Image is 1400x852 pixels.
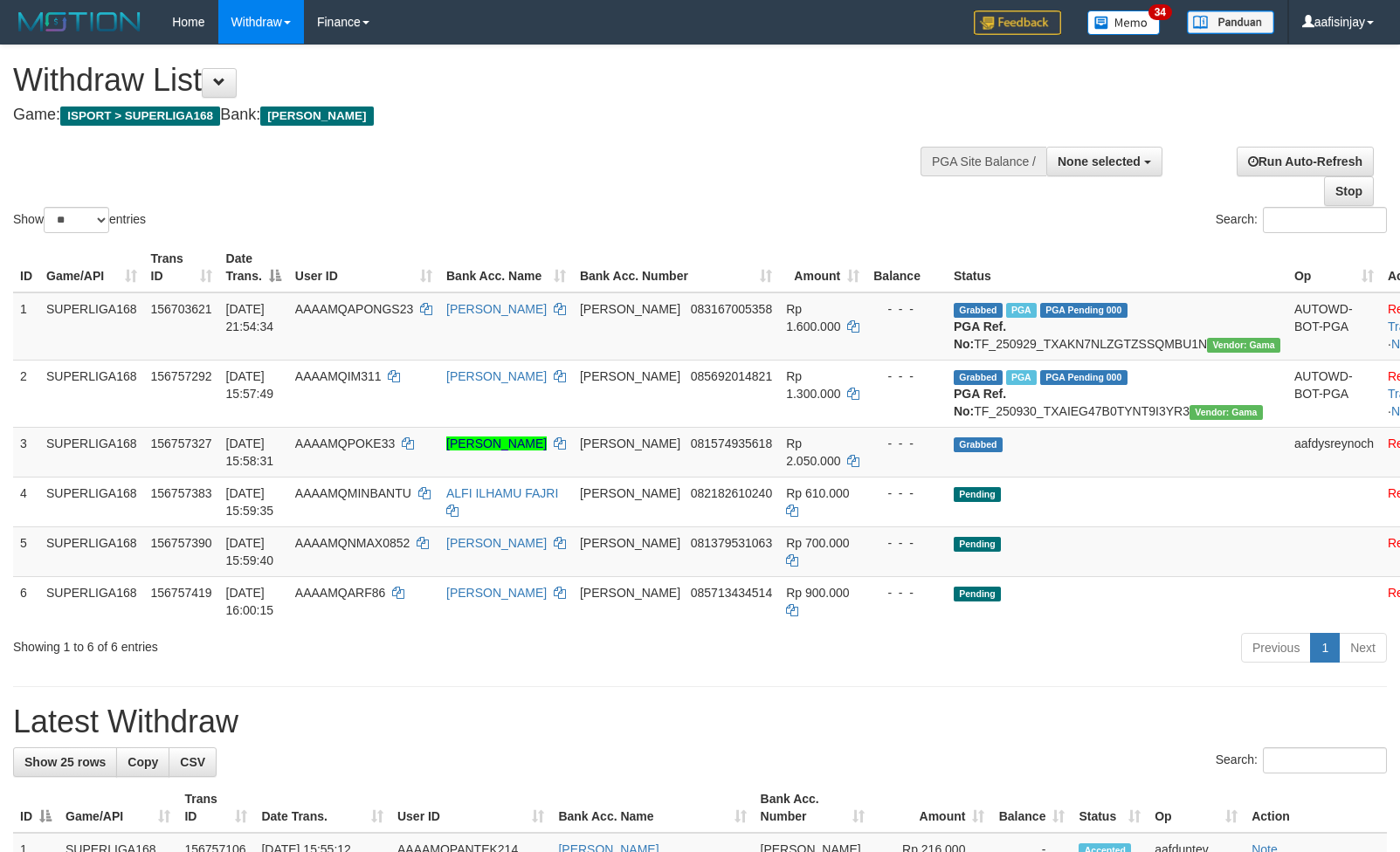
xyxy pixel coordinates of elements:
span: [PERSON_NAME] [580,536,680,550]
a: Previous [1241,633,1311,663]
span: Copy 085713434514 to clipboard [691,586,772,600]
span: [PERSON_NAME] [580,436,680,450]
th: User ID: activate to sort column ascending [288,243,439,292]
th: Op: activate to sort column ascending [1148,783,1245,833]
th: Op: activate to sort column ascending [1287,243,1381,292]
h1: Latest Withdraw [13,704,1387,739]
a: [PERSON_NAME] [446,369,547,383]
th: Trans ID: activate to sort column ascending [177,783,254,833]
span: Marked by aafchhiseyha [1006,303,1037,318]
span: Grabbed [954,370,1003,385]
img: MOTION_logo.png [13,9,146,35]
span: Rp 700.000 [786,536,849,550]
span: Copy 081574935618 to clipboard [691,436,772,450]
td: 1 [13,292,39,361]
a: Run Auto-Refresh [1237,147,1374,176]
td: 3 [13,427,39,477]
th: ID: activate to sort column descending [13,783,59,833]
span: [PERSON_NAME] [580,302,680,316]
a: [PERSON_NAME] [446,586,547,600]
span: Rp 1.300.000 [786,369,840,401]
th: Balance [866,243,947,292]
span: Vendor URL: https://trx31.1velocity.biz [1207,338,1280,353]
a: Stop [1324,176,1374,206]
span: [DATE] 15:58:31 [226,436,274,468]
span: Pending [954,487,1001,502]
span: Rp 2.050.000 [786,436,840,468]
span: Pending [954,587,1001,601]
div: - - - [873,368,940,385]
span: [PERSON_NAME] [260,106,373,126]
span: AAAAMQNMAX0852 [295,536,410,550]
span: Rp 610.000 [786,486,849,500]
td: 5 [13,526,39,576]
span: AAAAMQIM311 [295,369,382,383]
a: Next [1339,633,1387,663]
span: Copy 085692014821 to clipboard [691,369,772,383]
span: ISPORT > SUPERLIGA168 [60,106,220,126]
span: Vendor URL: https://trx31.1velocity.biz [1190,405,1263,420]
td: SUPERLIGA168 [39,526,144,576]
a: [PERSON_NAME] [446,302,547,316]
span: Rp 1.600.000 [786,302,840,333]
td: SUPERLIGA168 [39,477,144,526]
th: Status: activate to sort column ascending [1072,783,1148,833]
div: - - - [873,484,940,502]
select: Showentries [44,207,109,233]
td: SUPERLIGA168 [39,427,144,477]
div: Showing 1 to 6 of 6 entries [13,631,570,656]
th: Date Trans.: activate to sort column ascending [254,783,390,833]
span: PGA Pending [1040,370,1128,385]
th: Bank Acc. Name: activate to sort column ascending [439,243,573,292]
span: AAAAMQMINBANTU [295,486,411,500]
span: Rp 900.000 [786,586,849,600]
a: Show 25 rows [13,747,117,777]
label: Show entries [13,207,146,233]
span: Copy [128,755,158,769]
span: 156703621 [151,302,212,316]
th: Status [947,243,1287,292]
th: Action [1245,783,1387,833]
td: aafdysreynoch [1287,427,1381,477]
th: Amount: activate to sort column ascending [779,243,866,292]
b: PGA Ref. No: [954,319,1006,351]
input: Search: [1263,747,1387,773]
th: Bank Acc. Number: activate to sort column ascending [754,783,872,833]
th: User ID: activate to sort column ascending [390,783,551,833]
h4: Game: Bank: [13,106,916,124]
div: - - - [873,584,940,601]
th: Bank Acc. Name: activate to sort column ascending [551,783,753,833]
th: Amount: activate to sort column ascending [872,783,991,833]
td: TF_250929_TXAKN7NLZGTZSSQMBU1N [947,292,1287,361]
td: AUTOWD-BOT-PGA [1287,360,1381,427]
span: [PERSON_NAME] [580,369,680,383]
span: None selected [1058,155,1141,168]
td: SUPERLIGA168 [39,360,144,427]
a: Copy [116,747,169,777]
span: Grabbed [954,303,1003,318]
th: ID [13,243,39,292]
th: Bank Acc. Number: activate to sort column ascending [573,243,779,292]
div: PGA Site Balance / [921,147,1046,176]
span: Marked by aafsoumeymey [1006,370,1037,385]
td: 6 [13,576,39,626]
span: 156757383 [151,486,212,500]
th: Balance: activate to sort column ascending [991,783,1072,833]
div: - - - [873,435,940,452]
td: SUPERLIGA168 [39,576,144,626]
span: [DATE] 15:59:40 [226,536,274,567]
span: 156757419 [151,586,212,600]
span: [PERSON_NAME] [580,586,680,600]
a: CSV [169,747,217,777]
input: Search: [1263,207,1387,233]
td: TF_250930_TXAIEG47B0TYNT9I3YR3 [947,360,1287,427]
span: [DATE] 15:59:35 [226,486,274,518]
th: Date Trans.: activate to sort column descending [219,243,288,292]
span: AAAAMQARF86 [295,586,385,600]
span: Show 25 rows [24,755,106,769]
a: [PERSON_NAME] [446,436,547,450]
td: AUTOWD-BOT-PGA [1287,292,1381,361]
label: Search: [1216,207,1387,233]
img: Feedback.jpg [974,10,1061,35]
th: Game/API: activate to sort column ascending [39,243,144,292]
